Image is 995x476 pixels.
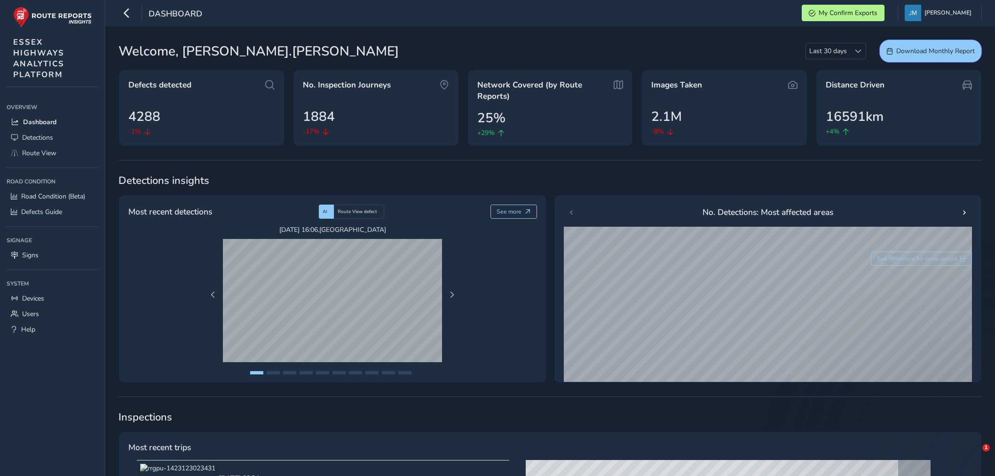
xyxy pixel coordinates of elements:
[7,130,98,145] a: Detections
[149,8,202,21] span: Dashboard
[651,79,702,91] span: Images Taken
[206,288,220,301] button: Previous Page
[338,208,377,215] span: Route View defect
[826,79,884,91] span: Distance Driven
[303,107,335,127] span: 1884
[905,5,921,21] img: diamond-layout
[871,252,972,266] button: See difference for same period
[7,277,98,291] div: System
[651,107,682,127] span: 2.1M
[349,371,362,374] button: Page 7
[332,371,346,374] button: Page 6
[22,149,56,158] span: Route View
[477,128,495,138] span: +29%
[22,251,39,260] span: Signs
[21,207,62,216] span: Defects Guide
[118,41,399,61] span: Welcome, [PERSON_NAME].[PERSON_NAME]
[7,291,98,306] a: Devices
[316,371,329,374] button: Page 5
[365,371,379,374] button: Page 8
[7,175,98,189] div: Road Condition
[982,444,990,452] span: 1
[7,204,98,220] a: Defects Guide
[22,309,39,318] span: Users
[23,118,56,127] span: Dashboard
[128,127,141,136] span: -1%
[267,371,280,374] button: Page 2
[877,255,957,262] span: See difference for same period
[477,79,609,102] span: Network Covered (by Route Reports)
[7,114,98,130] a: Dashboard
[7,145,98,161] a: Route View
[497,208,521,215] span: See more
[21,192,85,201] span: Road Condition (Beta)
[13,7,92,28] img: rr logo
[477,108,505,128] span: 25%
[7,306,98,322] a: Users
[319,205,334,219] div: AI
[128,107,160,127] span: 4288
[7,247,98,263] a: Signs
[924,5,971,21] span: [PERSON_NAME]
[334,205,384,219] div: Route View defect
[7,233,98,247] div: Signage
[651,127,664,136] span: -8%
[826,107,884,127] span: 16591km
[905,5,975,21] button: [PERSON_NAME]
[819,8,877,17] span: My Confirm Exports
[7,100,98,114] div: Overview
[323,208,327,215] span: AI
[490,205,537,219] button: See more
[445,288,458,301] button: Next Page
[802,5,884,21] button: My Confirm Exports
[128,441,191,453] span: Most recent trips
[128,79,191,91] span: Defects detected
[118,410,982,424] span: Inspections
[879,40,982,63] button: Download Monthly Report
[398,371,411,374] button: Page 10
[7,189,98,204] a: Road Condition (Beta)
[703,206,833,218] span: No. Detections: Most affected areas
[223,225,442,234] span: [DATE] 16:06 , [GEOGRAPHIC_DATA]
[22,133,53,142] span: Detections
[806,43,850,59] span: Last 30 days
[21,325,35,334] span: Help
[7,322,98,337] a: Help
[382,371,395,374] button: Page 9
[303,79,391,91] span: No. Inspection Journeys
[128,206,212,218] span: Most recent detections
[13,37,64,80] span: ESSEX HIGHWAYS ANALYTICS PLATFORM
[250,371,263,374] button: Page 1
[303,127,319,136] span: -17%
[826,127,839,136] span: +4%
[896,47,975,56] span: Download Monthly Report
[118,174,982,188] span: Detections insights
[300,371,313,374] button: Page 4
[963,444,986,467] iframe: Intercom live chat
[283,371,296,374] button: Page 3
[22,294,44,303] span: Devices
